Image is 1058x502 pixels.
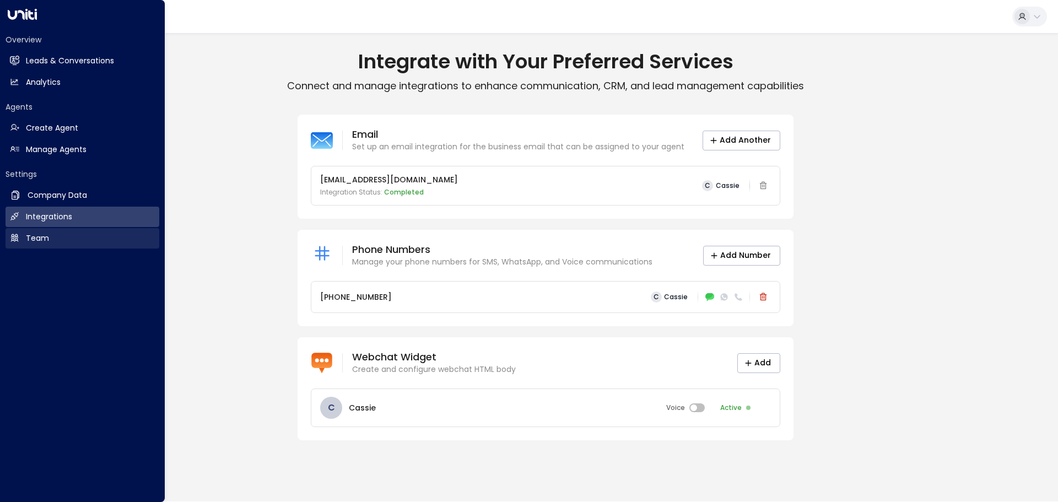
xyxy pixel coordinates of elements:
[352,364,516,375] p: Create and configure webchat HTML body
[6,207,159,227] a: Integrations
[28,190,87,201] h2: Company Data
[6,51,159,71] a: Leads & Conversations
[6,185,159,206] a: Company Data
[26,144,87,155] h2: Manage Agents
[6,169,159,180] h2: Settings
[352,141,684,153] p: Set up an email integration for the business email that can be assigned to your agent
[26,77,61,88] h2: Analytics
[755,178,771,194] span: Email integration cannot be deleted while linked to an active agent. Please deactivate the agent ...
[320,292,392,303] p: [PHONE_NUMBER]
[349,402,376,414] p: Cassie
[320,397,342,419] div: C
[646,289,692,305] button: CCassie
[26,122,78,134] h2: Create Agent
[662,401,709,415] div: Click to enable voice
[6,118,159,138] a: Create Agent
[703,131,780,150] button: Add Another
[6,72,159,93] a: Analytics
[737,353,780,373] button: Add
[716,182,739,190] span: Cassie
[33,79,1058,93] p: Connect and manage integrations to enhance communication, CRM, and lead management capabilities
[320,187,458,197] p: Integration Status:
[755,289,771,305] button: Delete phone number
[698,178,744,193] button: CCassie
[718,292,730,303] div: WhatsApp (Click to enable)
[26,55,114,67] h2: Leads & Conversations
[651,292,662,303] span: C
[352,350,516,364] p: Webchat Widget
[732,292,744,303] div: VOICE (Click to enable)
[320,174,458,186] p: [EMAIL_ADDRESS][DOMAIN_NAME]
[33,50,1058,74] h1: Integrate with Your Preferred Services
[664,293,688,301] span: Cassie
[352,256,652,268] p: Manage your phone numbers for SMS, WhatsApp, and Voice communications
[352,243,652,256] p: Phone Numbers
[702,180,713,191] span: C
[704,292,715,303] div: SMS (Active)
[6,228,159,249] a: Team
[6,139,159,160] a: Manage Agents
[716,401,771,415] div: Click to disable
[384,187,424,197] span: Completed
[352,128,684,141] p: Email
[6,34,159,45] h2: Overview
[26,211,72,223] h2: Integrations
[720,403,742,413] span: Active
[666,403,685,413] span: Voice
[6,101,159,112] h2: Agents
[26,233,49,244] h2: Team
[703,246,780,266] button: Add Number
